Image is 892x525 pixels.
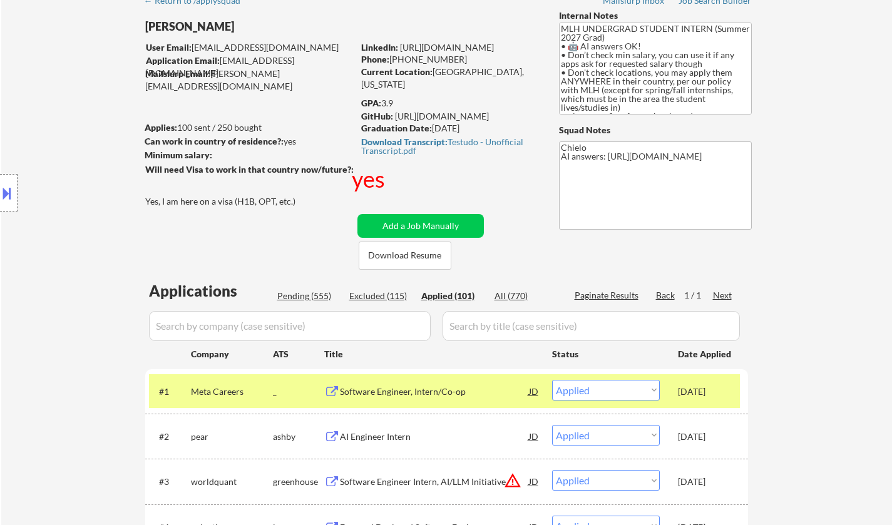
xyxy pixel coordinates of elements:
div: ashby [273,431,324,443]
input: Search by title (case sensitive) [443,311,740,341]
div: Applied (101) [421,290,484,302]
div: Testudo - Unofficial Transcript.pdf [361,138,535,155]
div: Software Engineer Intern, AI/LLM Initiative [340,476,529,488]
div: JD [528,380,540,402]
strong: LinkedIn: [361,42,398,53]
div: [PERSON_NAME] [145,19,402,34]
div: Pending (555) [277,290,340,302]
button: Add a Job Manually [357,214,484,238]
input: Search by company (case sensitive) [149,311,431,341]
div: yes [352,163,387,195]
div: Paginate Results [575,289,642,302]
a: [URL][DOMAIN_NAME] [400,42,494,53]
div: Back [656,289,676,302]
div: Status [552,342,660,365]
div: AI Engineer Intern [340,431,529,443]
div: [DATE] [361,122,538,135]
div: worldquant [191,476,273,488]
div: [PHONE_NUMBER] [361,53,538,66]
a: Download Transcript:Testudo - Unofficial Transcript.pdf [361,137,535,155]
div: Software Engineer, Intern/Co-op [340,385,529,398]
div: #3 [159,476,181,488]
a: [URL][DOMAIN_NAME] [395,111,489,121]
div: JD [528,425,540,447]
button: Download Resume [359,242,451,270]
strong: GitHub: [361,111,393,121]
div: [DATE] [678,431,733,443]
div: [EMAIL_ADDRESS][DOMAIN_NAME] [146,54,353,79]
div: Excluded (115) [349,290,412,302]
div: [PERSON_NAME][EMAIL_ADDRESS][DOMAIN_NAME] [145,68,353,92]
div: yes [145,135,349,148]
strong: GPA: [361,98,381,108]
strong: Download Transcript: [361,136,448,147]
div: [DATE] [678,476,733,488]
div: 100 sent / 250 bought [145,121,353,134]
div: ATS [273,348,324,360]
div: 1 / 1 [684,289,713,302]
div: _ [273,385,324,398]
strong: Phone: [361,54,389,64]
strong: User Email: [146,42,192,53]
div: 3.9 [361,97,540,110]
div: Yes, I am here on a visa (H1B, OPT, etc.) [145,195,357,208]
div: Date Applied [678,348,733,360]
div: Squad Notes [559,124,752,136]
div: [EMAIL_ADDRESS][DOMAIN_NAME] [146,41,353,54]
div: pear [191,431,273,443]
div: #2 [159,431,181,443]
div: Next [713,289,733,302]
div: Title [324,348,540,360]
strong: Application Email: [146,55,220,66]
div: Internal Notes [559,9,752,22]
strong: Graduation Date: [361,123,432,133]
div: All (770) [495,290,557,302]
strong: Current Location: [361,66,433,77]
div: Company [191,348,273,360]
strong: Mailslurp Email: [145,68,210,79]
div: greenhouse [273,476,324,488]
button: warning_amber [504,472,521,489]
strong: Will need Visa to work in that country now/future?: [145,164,354,175]
div: [DATE] [678,385,733,398]
div: #1 [159,385,181,398]
div: [GEOGRAPHIC_DATA], [US_STATE] [361,66,538,90]
div: JD [528,470,540,492]
div: Meta Careers [191,385,273,398]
